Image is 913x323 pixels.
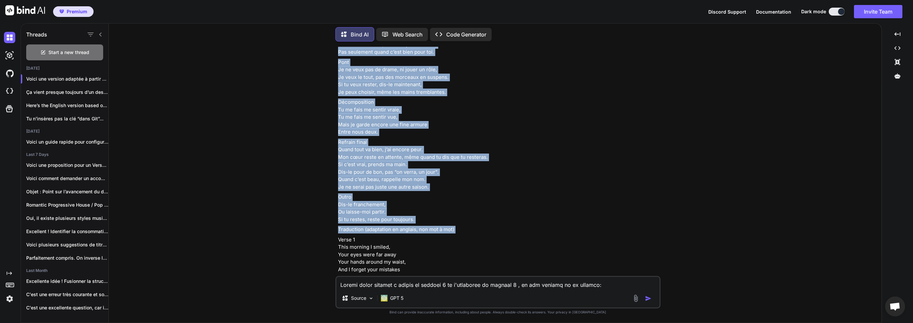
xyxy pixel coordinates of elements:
span: Premium [67,8,87,15]
p: Here’s the English version based on your... [26,102,108,109]
span: Start a new thread [48,49,89,56]
span: Documentation [756,9,791,15]
p: Voici une version adaptée à partir du co... [26,76,108,82]
img: premium [59,10,64,14]
p: Source [351,295,366,301]
p: Romantic Progressive House / Pop Dance (soft... [26,202,108,208]
p: C'est une erreur très courante et souvent... [26,291,108,298]
img: cloudideIcon [4,86,15,97]
img: darkChat [4,32,15,43]
p: Code Generator [446,31,486,38]
button: Invite Team [854,5,902,18]
p: C'est une excellente question, car il n'existe... [26,304,108,311]
p: Bind AI [351,31,369,38]
p: Ça vient presque toujours d’un des point... [26,89,108,96]
button: Discord Support [708,8,746,15]
p: Voici un guide rapide pour configurer nfsd... [26,139,108,145]
p: Voici plusieurs suggestions de titres basées sur... [26,241,108,248]
p: Verse 1 This morning I smiled, Your eyes were far away Your hands around my waist, And I forget y... [338,236,659,274]
p: GPT 5 [390,295,403,301]
p: Excellent ! Identifier la consommation par thread... [26,228,108,235]
h1: Threads [26,31,47,38]
img: attachment [632,294,640,302]
p: Parfaitement compris. On inverse la recette :... [26,255,108,261]
h2: [DATE] [21,129,108,134]
img: GPT 5 [381,295,387,301]
p: Tu n’insères pas la clé “dans Git”... [26,115,108,122]
p: Décomposition Tu me fais me sentir vraie, Tu me fais me sentir vue, Mais je garde encore une fine... [338,98,659,136]
p: Objet : Point sur l’avancement du dossier... [26,188,108,195]
button: premiumPremium [53,6,94,17]
div: Ouvrir le chat [885,296,905,316]
img: darkAi-studio [4,50,15,61]
p: Oui, il existe plusieurs styles musicaux " [26,215,108,222]
button: Documentation [756,8,791,15]
span: Dark mode [801,8,826,15]
p: Excellente idée ! Fusionner la structure hypnotique... [26,278,108,285]
p: Traduction (adaptation en anglais, non mot à mot) [338,226,659,233]
img: Bind AI [5,5,45,15]
img: githubDark [4,68,15,79]
h2: Last 7 Days [21,152,108,157]
p: Voici une proposition pour un Verse 2:... [26,162,108,168]
p: Pont Je ne veux pas de drame, ni jouer un rôle, Je veux le tout, pas des morceaux en suspens. Si ... [338,59,659,96]
p: Voici comment demander un accompagnement par un... [26,175,108,182]
span: Discord Support [708,9,746,15]
h2: [DATE] [21,66,108,71]
img: Pick Models [368,295,374,301]
h2: Last Month [21,268,108,273]
p: Web Search [392,31,423,38]
img: settings [4,293,15,304]
p: Bind can provide inaccurate information, including about people. Always double-check its answers.... [335,310,661,315]
p: Outro Dis-le franchement, Ou laisse-moi partir. Si tu restes, reste pour toujours. [338,193,659,223]
img: icon [645,295,652,302]
p: Refrain final Quand tout va bien, j’ai encore peur. Mon cœur reste en attente, même quand tu dis ... [338,139,659,191]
